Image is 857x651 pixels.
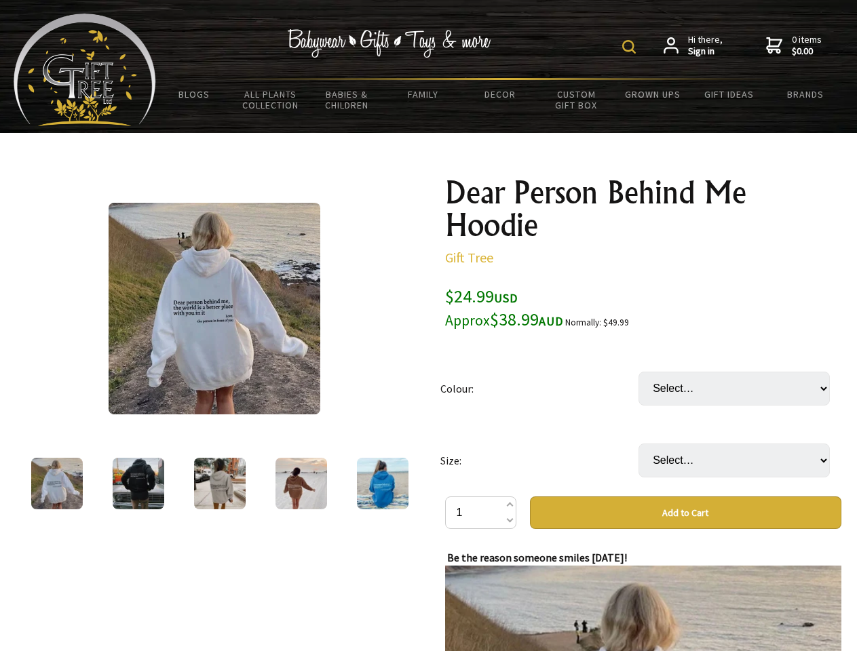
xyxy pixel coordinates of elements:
small: Normally: $49.99 [565,317,629,328]
strong: Sign in [688,45,723,58]
td: Colour: [440,353,639,425]
img: Dear Person Behind Me Hoodie [275,458,327,509]
a: Babies & Children [309,80,385,119]
td: Size: [440,425,639,496]
a: All Plants Collection [233,80,309,119]
a: Brands [767,80,844,108]
a: Family [385,80,462,108]
a: 0 items$0.00 [766,34,822,58]
span: Hi there, [688,34,723,58]
a: Grown Ups [614,80,691,108]
img: product search [622,40,636,54]
a: Hi there,Sign in [664,34,723,58]
img: Babywear - Gifts - Toys & more [288,29,491,58]
small: Approx [445,311,490,330]
img: Dear Person Behind Me Hoodie [113,458,164,509]
button: Add to Cart [530,496,841,529]
a: BLOGS [156,80,233,108]
span: USD [494,290,518,306]
strong: $0.00 [792,45,822,58]
img: Babyware - Gifts - Toys and more... [14,14,156,126]
img: Dear Person Behind Me Hoodie [357,458,408,509]
a: Gift Tree [445,249,493,266]
span: 0 items [792,33,822,58]
img: Dear Person Behind Me Hoodie [31,458,83,509]
h1: Dear Person Behind Me Hoodie [445,176,841,241]
img: Dear Person Behind Me Hoodie [109,203,320,414]
img: Dear Person Behind Me Hoodie [194,458,246,509]
a: Custom Gift Box [538,80,615,119]
span: AUD [539,313,563,329]
a: Gift Ideas [691,80,767,108]
a: Decor [461,80,538,108]
span: $24.99 $38.99 [445,285,563,330]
